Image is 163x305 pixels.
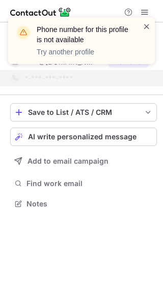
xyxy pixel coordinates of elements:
[26,199,153,208] span: Notes
[15,24,32,41] img: warning
[10,103,157,121] button: save-profile-one-click
[28,157,108,165] span: Add to email campaign
[37,47,130,57] p: Try another profile
[37,24,130,45] header: Phone number for this profile is not available
[10,197,157,211] button: Notes
[26,179,153,188] span: Find work email
[28,133,137,141] span: AI write personalized message
[28,108,139,116] div: Save to List / ATS / CRM
[10,6,71,18] img: ContactOut v5.3.10
[10,152,157,170] button: Add to email campaign
[10,176,157,191] button: Find work email
[10,128,157,146] button: AI write personalized message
